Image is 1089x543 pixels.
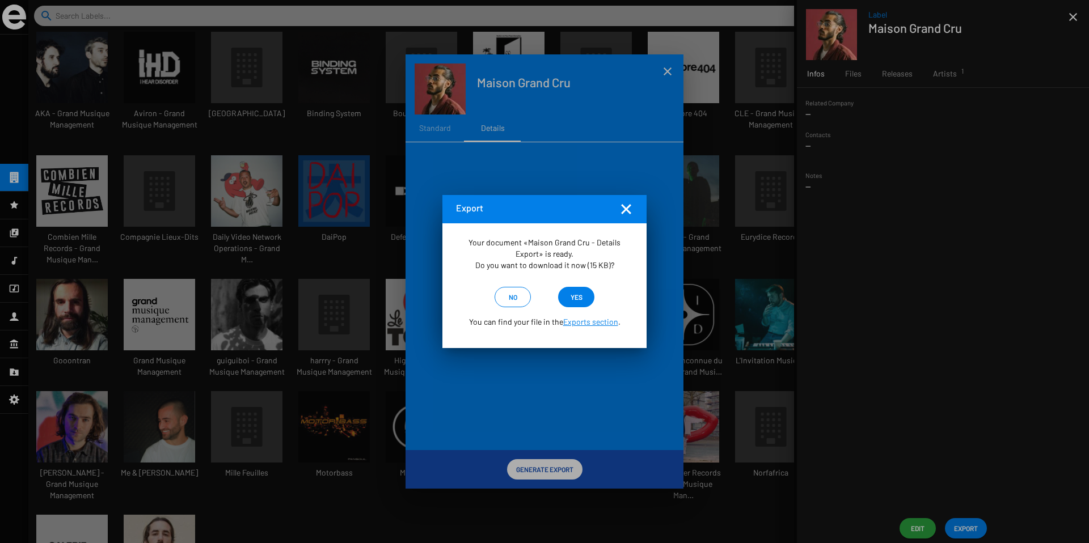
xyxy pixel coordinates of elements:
button: Fermer la fenêtre [619,202,633,216]
span: yes [571,287,583,307]
p: Your document «Maison Grand Cru - Details Export» is ready. Do you want to download it now (15 KB)? [456,237,633,271]
button: yes [558,287,594,307]
button: no [495,287,531,307]
p: You can find your file in the . [456,316,633,328]
span: no [509,287,517,307]
h3: Export [456,201,483,215]
a: Exports section [563,317,618,326]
